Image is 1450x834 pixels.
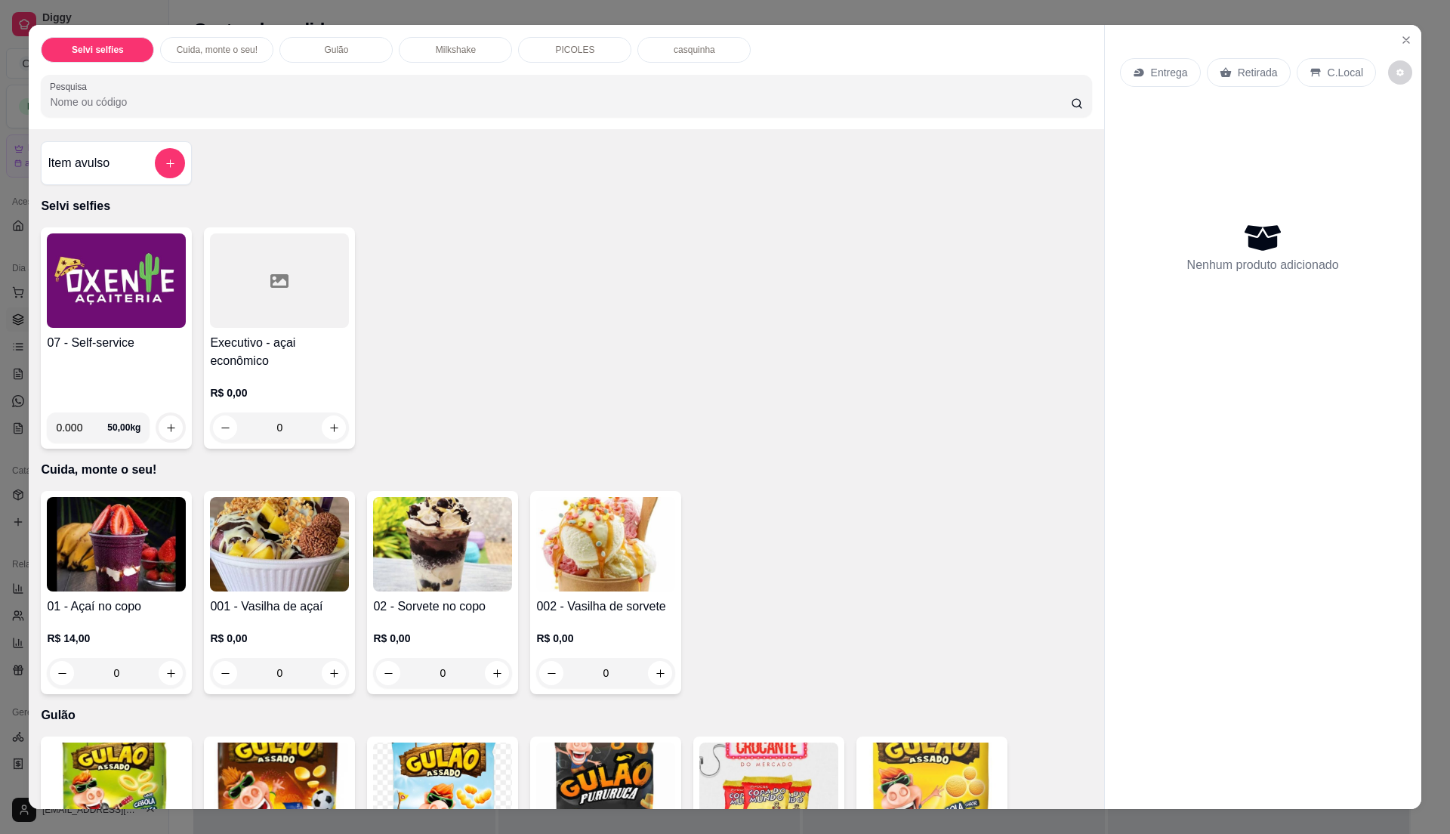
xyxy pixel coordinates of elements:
[48,154,110,172] h4: Item avulso
[1187,256,1339,274] p: Nenhum produto adicionado
[436,44,476,56] p: Milkshake
[324,44,348,56] p: Gulão
[210,497,349,592] img: product-image
[72,44,124,56] p: Selvi selfies
[41,706,1091,724] p: Gulão
[47,497,186,592] img: product-image
[41,197,1091,215] p: Selvi selfies
[373,598,512,616] h4: 02 - Sorvete no copo
[210,598,349,616] h4: 001 - Vasilha de açaí
[210,385,349,400] p: R$ 0,00
[41,461,1091,479] p: Cuida, monte o seu!
[47,233,186,328] img: product-image
[674,44,715,56] p: casquinha
[555,44,594,56] p: PICOLES
[47,631,186,646] p: R$ 14,00
[155,148,185,178] button: add-separate-item
[47,334,186,352] h4: 07 - Self-service
[373,631,512,646] p: R$ 0,00
[210,334,349,370] h4: Executivo - açai econômico
[177,44,258,56] p: Cuida, monte o seu!
[159,415,183,440] button: increase-product-quantity
[1394,28,1418,52] button: Close
[50,94,1070,110] input: Pesquisa
[1238,65,1278,80] p: Retirada
[536,631,675,646] p: R$ 0,00
[373,497,512,592] img: product-image
[47,598,186,616] h4: 01 - Açaí no copo
[50,80,92,93] label: Pesquisa
[1151,65,1188,80] p: Entrega
[536,598,675,616] h4: 002 - Vasilha de sorvete
[210,631,349,646] p: R$ 0,00
[1328,65,1363,80] p: C.Local
[56,412,107,443] input: 0.00
[536,497,675,592] img: product-image
[1388,60,1412,85] button: decrease-product-quantity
